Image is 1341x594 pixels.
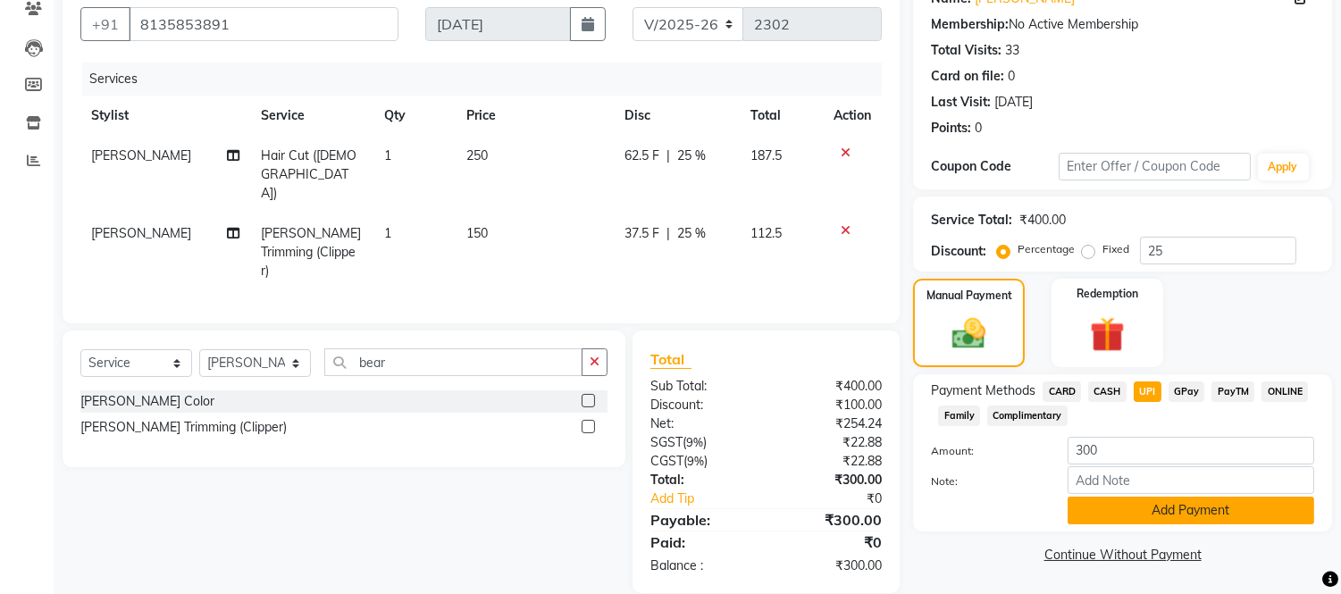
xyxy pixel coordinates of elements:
div: Total Visits: [931,41,1002,60]
div: 0 [1008,67,1015,86]
th: Disc [615,96,740,136]
a: Continue Without Payment [917,546,1328,565]
span: 9% [686,435,703,449]
span: 25 % [678,146,707,165]
label: Amount: [918,443,1054,459]
input: Search or Scan [324,348,582,376]
th: Price [456,96,615,136]
div: ₹300.00 [767,509,896,531]
span: GPay [1169,381,1205,402]
span: CARD [1043,381,1081,402]
div: Membership: [931,15,1009,34]
span: 9% [687,454,704,468]
div: [PERSON_NAME] Color [80,392,214,411]
input: Amount [1068,437,1314,464]
div: Discount: [637,396,767,414]
div: ( ) [637,452,767,471]
span: 1 [384,225,391,241]
div: Discount: [931,242,986,261]
div: Balance : [637,556,767,575]
div: Services [82,63,895,96]
span: Payment Methods [931,381,1035,400]
div: No Active Membership [931,15,1314,34]
div: ₹0 [767,531,896,553]
span: 250 [466,147,488,163]
div: ₹0 [788,489,896,508]
div: 33 [1005,41,1019,60]
button: Apply [1258,154,1309,180]
span: CASH [1088,381,1127,402]
span: Hair Cut ([DEMOGRAPHIC_DATA]) [261,147,356,201]
span: 1 [384,147,391,163]
span: [PERSON_NAME] [91,225,191,241]
span: ONLINE [1261,381,1308,402]
span: PayTM [1211,381,1254,402]
button: +91 [80,7,130,41]
span: 187.5 [750,147,782,163]
div: Last Visit: [931,93,991,112]
span: [PERSON_NAME] Trimming (Clipper) [261,225,361,279]
div: Payable: [637,509,767,531]
div: ( ) [637,433,767,452]
div: Points: [931,119,971,138]
th: Qty [373,96,456,136]
div: Card on file: [931,67,1004,86]
div: ₹100.00 [767,396,896,414]
label: Redemption [1077,286,1138,302]
span: 150 [466,225,488,241]
div: Paid: [637,531,767,553]
span: Family [938,406,980,426]
div: Net: [637,414,767,433]
span: 62.5 F [625,146,660,165]
div: Sub Total: [637,377,767,396]
img: _cash.svg [942,314,995,353]
span: 37.5 F [625,224,660,243]
div: [DATE] [994,93,1033,112]
label: Note: [918,473,1054,489]
div: ₹400.00 [767,377,896,396]
th: Service [250,96,373,136]
span: Complimentary [987,406,1068,426]
input: Enter Offer / Coupon Code [1059,153,1250,180]
span: | [667,224,671,243]
label: Manual Payment [926,288,1012,304]
span: UPI [1134,381,1161,402]
input: Search by Name/Mobile/Email/Code [129,7,398,41]
span: CGST [650,453,683,469]
button: Add Payment [1068,497,1314,524]
div: 0 [975,119,982,138]
div: Total: [637,471,767,489]
span: 25 % [678,224,707,243]
div: ₹22.88 [767,452,896,471]
img: _gift.svg [1079,313,1136,356]
div: [PERSON_NAME] Trimming (Clipper) [80,418,287,437]
span: SGST [650,434,683,450]
span: | [667,146,671,165]
span: 112.5 [750,225,782,241]
th: Action [823,96,882,136]
div: Service Total: [931,211,1012,230]
div: ₹22.88 [767,433,896,452]
div: ₹300.00 [767,471,896,489]
th: Total [740,96,824,136]
span: Total [650,350,691,369]
span: [PERSON_NAME] [91,147,191,163]
th: Stylist [80,96,250,136]
label: Percentage [1018,241,1075,257]
input: Add Note [1068,466,1314,494]
label: Fixed [1102,241,1129,257]
div: Coupon Code [931,157,1059,176]
div: ₹300.00 [767,556,896,575]
div: ₹400.00 [1019,211,1066,230]
a: Add Tip [637,489,788,508]
div: ₹254.24 [767,414,896,433]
